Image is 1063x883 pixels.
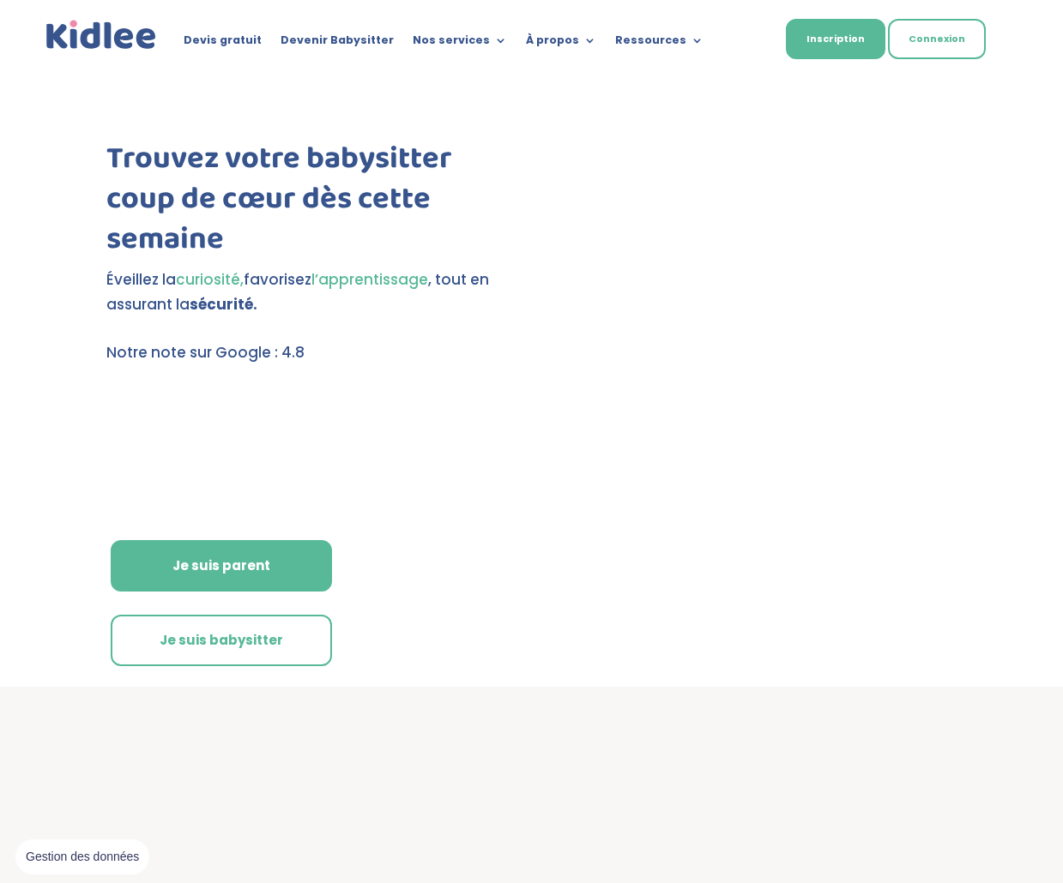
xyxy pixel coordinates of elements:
[311,269,428,290] span: l’apprentissage
[106,267,508,317] p: Éveillez la favorisez , tout en assurant la
[302,369,463,405] img: weekends
[888,19,986,59] a: Connexion
[106,414,276,454] img: Mercredi
[106,340,508,365] p: Notre note sur Google : 4.8
[106,369,257,405] img: Sortie decole
[786,19,885,59] a: Inscription
[184,34,262,53] a: Devis gratuit
[43,17,160,53] a: Kidlee Logo
[106,139,508,267] h1: Trouvez votre babysitter coup de cœur dès cette semaine
[190,294,257,315] strong: sécurité.
[15,839,149,875] button: Gestion des données
[26,850,139,865] span: Gestion des données
[176,269,244,290] span: curiosité,
[43,17,160,53] img: logo_kidlee_bleu
[347,462,462,502] img: Thematique
[281,34,394,53] a: Devenir Babysitter
[325,414,459,450] img: Anniversaire
[526,34,596,53] a: À propos
[493,760,571,837] img: Sybel
[737,35,752,45] img: Français
[111,615,332,666] a: Je suis babysitter
[615,34,704,53] a: Ressources
[106,462,301,498] img: Atelier thematique
[111,540,332,592] a: Je suis parent
[413,34,507,53] a: Nos services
